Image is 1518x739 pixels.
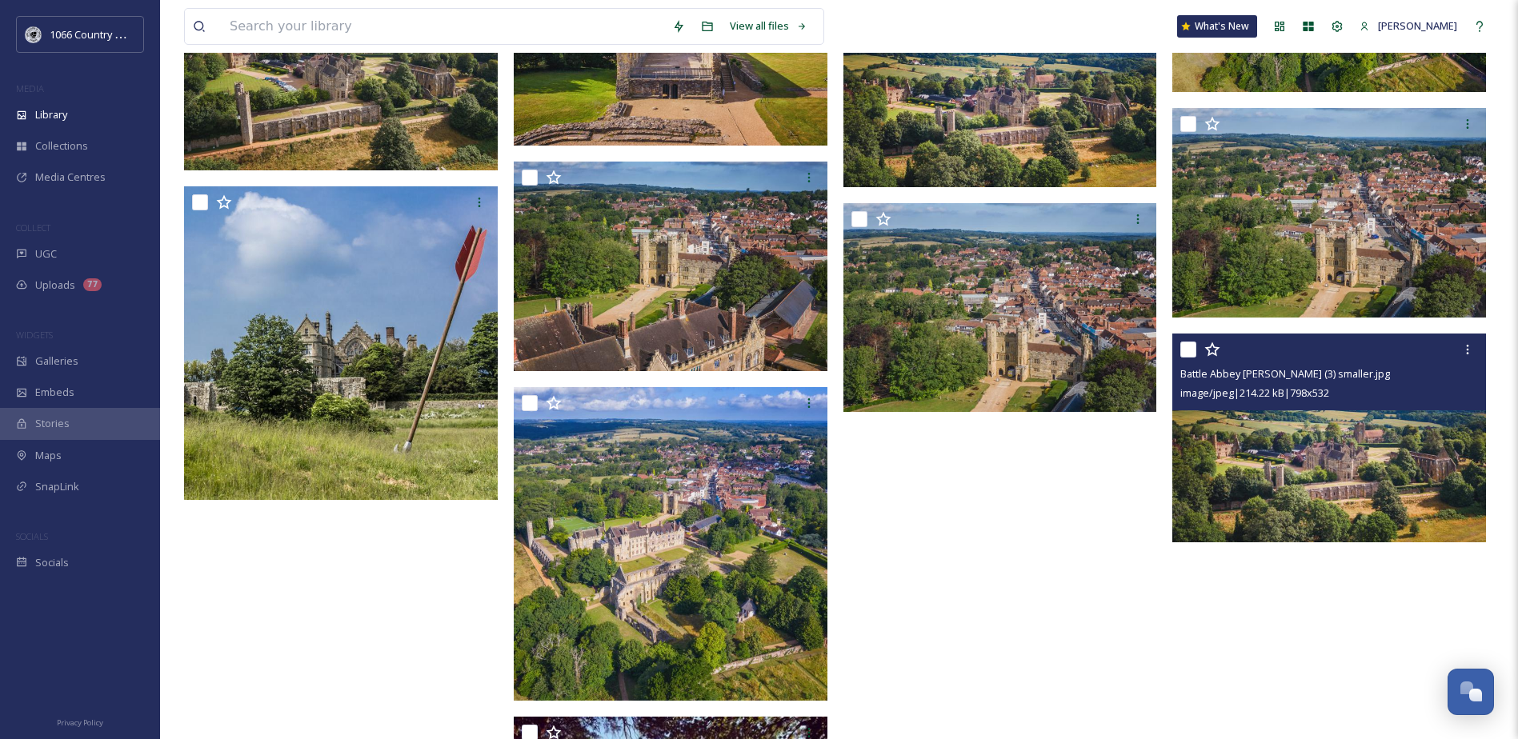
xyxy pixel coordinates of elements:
[83,278,102,291] div: 77
[16,82,44,94] span: MEDIA
[16,530,48,542] span: SOCIALS
[35,479,79,494] span: SnapLink
[514,162,827,371] img: Battle Abbey Sam Moore(1).jpg
[1352,10,1465,42] a: [PERSON_NAME]
[16,329,53,341] span: WIDGETS
[222,9,664,44] input: Search your library
[1172,333,1486,542] img: Battle Abbey Sam Moore (3) smaller.jpg
[35,107,67,122] span: Library
[26,26,42,42] img: logo_footerstamp.png
[1448,669,1494,715] button: Open Chat
[1172,108,1486,318] img: Battle Abbey Sam Moore (4).jpg
[184,186,498,500] img: Battlefield 3 © English Heritage 2020 square 1080.jpg
[35,416,70,431] span: Stories
[35,555,69,570] span: Socials
[35,354,78,369] span: Galleries
[1378,18,1457,33] span: [PERSON_NAME]
[1180,366,1390,381] span: Battle Abbey [PERSON_NAME] (3) smaller.jpg
[35,246,57,262] span: UGC
[35,448,62,463] span: Maps
[514,387,827,701] img: Battle Abbey Sam Moore (7) square.jpg
[35,138,88,154] span: Collections
[35,170,106,185] span: Media Centres
[722,10,815,42] a: View all files
[57,712,103,731] a: Privacy Policy
[843,203,1157,413] img: Battle Abbey Sam Moore (4) smaller.jpg
[57,717,103,728] span: Privacy Policy
[35,385,74,400] span: Embeds
[1177,15,1257,38] a: What's New
[1180,385,1329,400] span: image/jpeg | 214.22 kB | 798 x 532
[50,26,162,42] span: 1066 Country Marketing
[35,278,75,293] span: Uploads
[16,222,50,234] span: COLLECT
